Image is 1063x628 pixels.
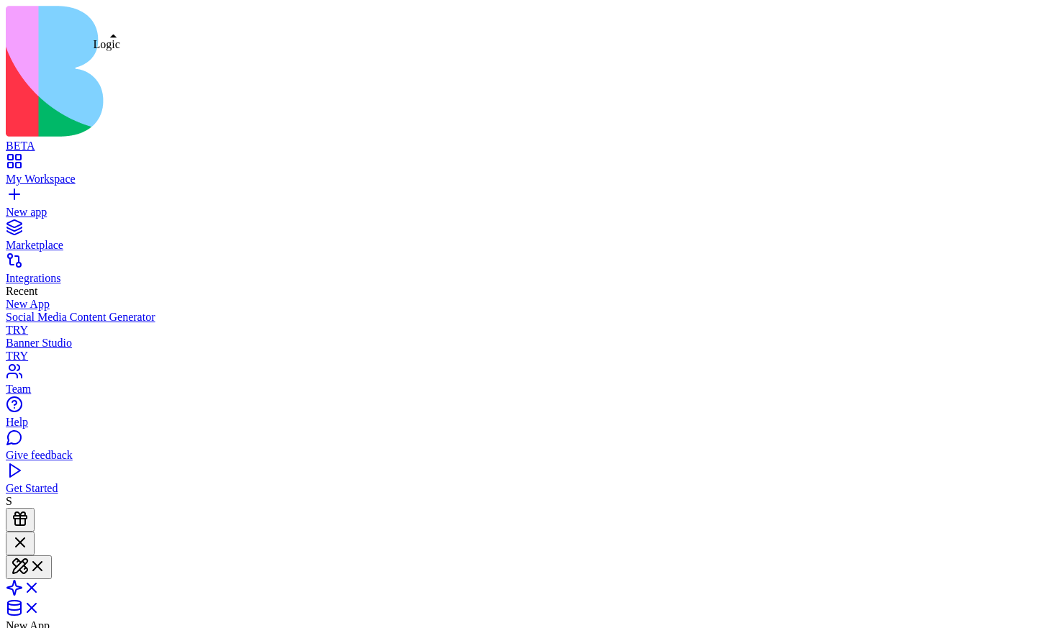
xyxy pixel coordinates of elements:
div: BETA [6,140,1057,153]
a: New App [6,298,1057,311]
div: New app [6,206,1057,219]
a: Team [6,370,1057,396]
div: Help [6,416,1057,429]
a: Help [6,403,1057,429]
div: Give feedback [6,449,1057,462]
div: Social Media Content Generator [6,311,1057,324]
a: BETA [6,127,1057,153]
div: Integrations [6,272,1057,285]
div: Get Started [6,482,1057,495]
a: Banner StudioTRY [6,337,1057,363]
div: My Workspace [6,173,1057,186]
a: Social Media Content GeneratorTRY [6,311,1057,337]
div: Logic [94,38,120,51]
div: Banner Studio [6,337,1057,350]
a: Integrations [6,259,1057,285]
div: Marketplace [6,239,1057,252]
a: Marketplace [6,226,1057,252]
img: logo [6,6,584,137]
a: My Workspace [6,160,1057,186]
div: TRY [6,324,1057,337]
a: New app [6,193,1057,219]
span: S [6,495,12,507]
div: TRY [6,350,1057,363]
a: Give feedback [6,436,1057,462]
a: Get Started [6,469,1057,495]
div: Team [6,383,1057,396]
span: Recent [6,285,37,297]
